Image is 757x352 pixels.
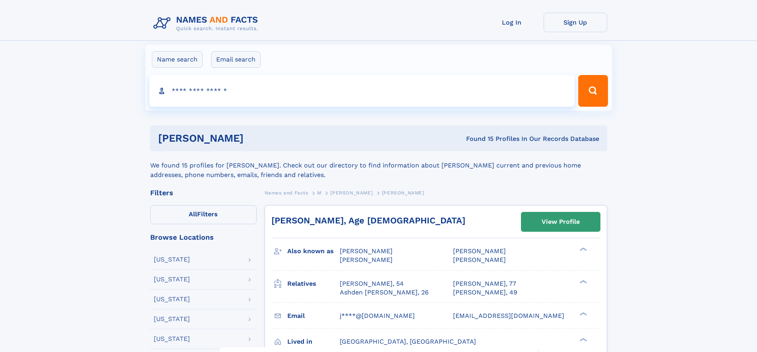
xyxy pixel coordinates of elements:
[189,210,197,218] span: All
[265,188,308,198] a: Names and Facts
[317,188,321,198] a: M
[521,212,600,231] a: View Profile
[340,338,476,345] span: [GEOGRAPHIC_DATA], [GEOGRAPHIC_DATA]
[154,336,190,342] div: [US_STATE]
[330,188,373,198] a: [PERSON_NAME]
[453,288,517,297] a: [PERSON_NAME], 49
[154,256,190,263] div: [US_STATE]
[150,205,257,224] label: Filters
[453,247,506,255] span: [PERSON_NAME]
[544,13,607,32] a: Sign Up
[578,311,587,316] div: ❯
[150,151,607,180] div: We found 15 profiles for [PERSON_NAME]. Check out our directory to find information about [PERSON...
[578,247,587,252] div: ❯
[578,279,587,284] div: ❯
[453,256,506,264] span: [PERSON_NAME]
[154,296,190,302] div: [US_STATE]
[542,213,580,231] div: View Profile
[150,13,265,34] img: Logo Names and Facts
[340,247,393,255] span: [PERSON_NAME]
[150,189,257,196] div: Filters
[340,288,429,297] a: Ashden [PERSON_NAME], 26
[578,75,608,107] button: Search Button
[154,276,190,283] div: [US_STATE]
[154,316,190,322] div: [US_STATE]
[382,190,424,196] span: [PERSON_NAME]
[287,309,340,323] h3: Email
[287,335,340,348] h3: Lived in
[340,279,404,288] a: [PERSON_NAME], 54
[152,51,203,68] label: Name search
[453,279,516,288] a: [PERSON_NAME], 77
[150,234,257,241] div: Browse Locations
[340,256,393,264] span: [PERSON_NAME]
[355,135,599,143] div: Found 15 Profiles In Our Records Database
[330,190,373,196] span: [PERSON_NAME]
[271,215,465,225] a: [PERSON_NAME], Age [DEMOGRAPHIC_DATA]
[211,51,261,68] label: Email search
[149,75,575,107] input: search input
[158,133,355,143] h1: [PERSON_NAME]
[578,337,587,342] div: ❯
[453,312,564,319] span: [EMAIL_ADDRESS][DOMAIN_NAME]
[480,13,544,32] a: Log In
[287,277,340,290] h3: Relatives
[317,190,321,196] span: M
[287,244,340,258] h3: Also known as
